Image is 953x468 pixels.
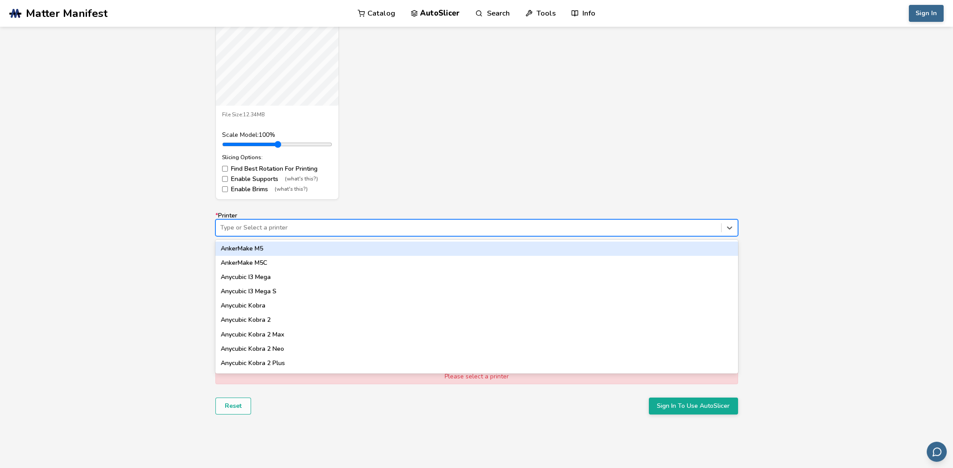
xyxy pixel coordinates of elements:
button: Reset [215,398,251,415]
div: Anycubic Kobra 2 Plus [215,356,738,370]
div: File Size: 12.34MB [222,112,332,118]
div: Slicing Options: [222,154,332,160]
div: Anycubic Kobra [215,299,738,313]
div: Anycubic Kobra 2 Neo [215,342,738,356]
label: Printer [215,212,738,236]
label: Enable Brims [222,186,332,193]
div: Please select a printer [215,369,738,384]
input: Find Best Rotation For Printing [222,166,228,172]
div: Anycubic I3 Mega S [215,284,738,299]
button: Sign In [909,5,944,22]
input: *PrinterType or Select a printerAnkerMake M5AnkerMake M5CAnycubic I3 MegaAnycubic I3 Mega SAnycub... [220,224,222,231]
div: Anycubic Kobra 2 Pro [215,370,738,385]
div: AnkerMake M5 [215,242,738,256]
label: Find Best Rotation For Printing [222,165,332,172]
div: Scale Model: 100 % [222,131,332,139]
div: AnkerMake M5C [215,256,738,270]
span: (what's this?) [275,186,308,193]
div: Anycubic Kobra 2 [215,313,738,327]
span: Matter Manifest [26,7,107,20]
button: Sign In To Use AutoSlicer [649,398,738,415]
button: Send feedback via email [927,442,947,462]
label: Enable Supports [222,176,332,183]
div: Anycubic I3 Mega [215,270,738,284]
input: Enable Supports(what's this?) [222,176,228,182]
input: Enable Brims(what's this?) [222,186,228,192]
span: (what's this?) [285,176,318,182]
div: Anycubic Kobra 2 Max [215,328,738,342]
